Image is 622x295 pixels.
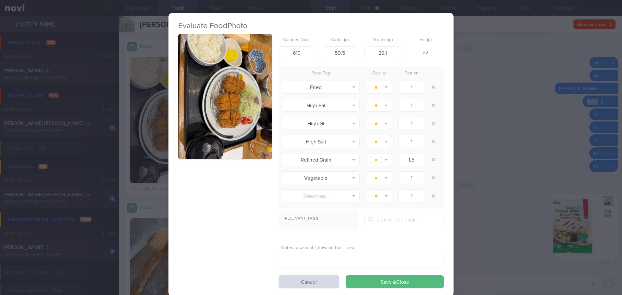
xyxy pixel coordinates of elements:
[282,153,360,166] button: Refined Grain
[398,189,424,202] input: 1.0
[324,37,356,43] label: Carbs (g)
[398,81,424,94] input: 1.0
[282,189,360,202] button: Select tag...
[281,37,313,43] label: Calories (kcal)
[279,46,315,59] input: 250
[279,215,358,223] div: Relevant Tags
[408,46,444,60] div: 32
[410,37,442,43] label: Fat (g)
[398,135,424,148] input: 1.0
[282,135,360,148] button: High Salt
[364,213,444,226] input: Search food bank...
[281,245,441,251] label: Notes to patient (shown in their feed)
[395,69,428,78] div: Portion
[398,171,424,184] input: 1.0
[398,153,424,166] input: 1.0
[398,117,424,130] input: 1.0
[363,69,395,78] div: Quality
[282,117,360,130] button: High GI
[367,37,398,43] label: Protein (g)
[346,275,444,288] button: Save &Close
[398,99,424,112] input: 1.0
[282,81,360,94] button: Fried
[282,171,360,184] button: Vegetable
[279,69,363,78] div: Food Tag
[178,21,444,31] h2: Evaluate Food Photo
[364,46,401,59] input: 9
[322,46,358,59] input: 33
[282,99,360,112] button: High Fat
[279,275,339,288] button: Cancel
